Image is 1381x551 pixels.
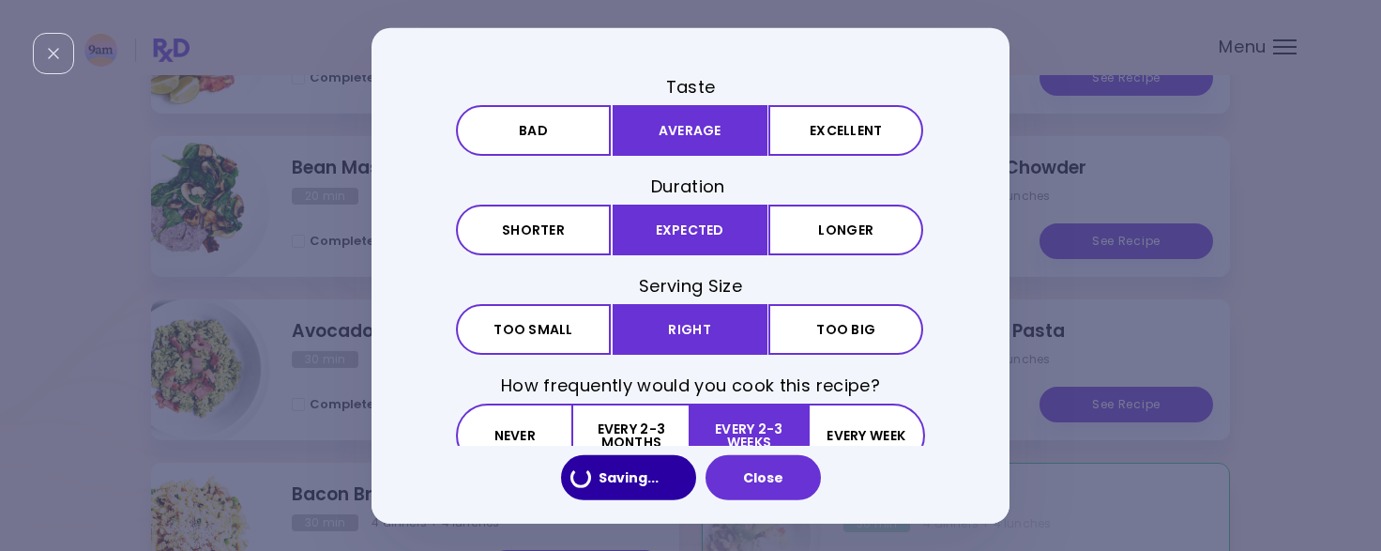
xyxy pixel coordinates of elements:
[456,304,611,355] button: Too small
[456,74,925,98] h3: Taste
[808,404,925,467] button: Every week
[768,205,923,255] button: Longer
[706,455,821,500] button: Close
[456,274,925,298] h3: Serving Size
[561,455,696,500] button: Saving...
[456,105,611,156] button: Bad
[573,404,690,467] button: Every 2-3 months
[690,404,807,467] button: Every 2-3 weeks
[599,470,659,485] span: Saving ...
[456,404,573,467] button: Never
[613,205,767,255] button: Expected
[613,105,767,156] button: Average
[456,205,611,255] button: Shorter
[768,304,923,355] button: Too big
[493,323,573,336] span: Too small
[33,33,74,74] div: Close
[613,304,767,355] button: Right
[456,374,925,397] h3: How frequently would you cook this recipe?
[768,105,923,156] button: Excellent
[456,175,925,198] h3: Duration
[816,323,875,336] span: Too big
